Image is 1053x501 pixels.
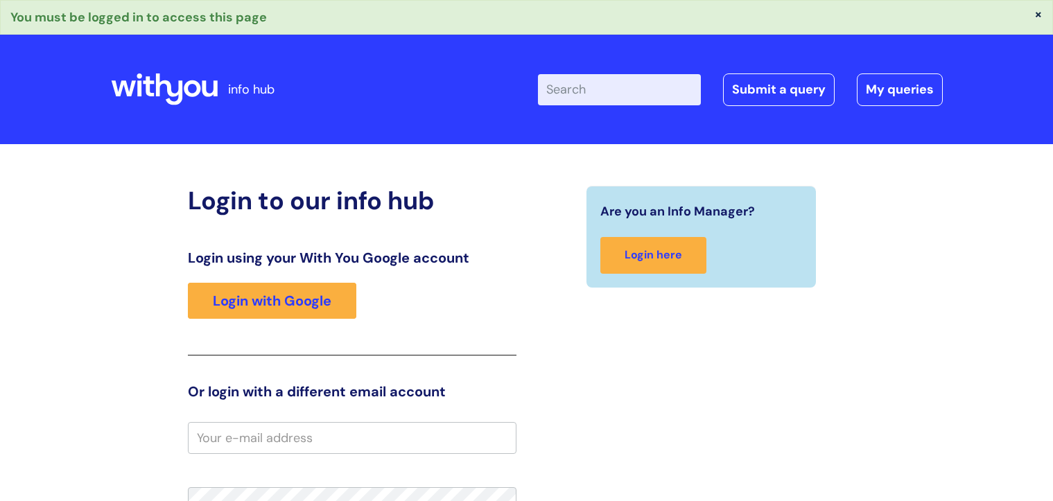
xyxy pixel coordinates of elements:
[600,237,706,274] a: Login here
[188,283,356,319] a: Login with Google
[600,200,755,222] span: Are you an Info Manager?
[538,74,701,105] input: Search
[188,422,516,454] input: Your e-mail address
[857,73,943,105] a: My queries
[188,383,516,400] h3: Or login with a different email account
[723,73,835,105] a: Submit a query
[1034,8,1043,20] button: ×
[188,249,516,266] h3: Login using your With You Google account
[228,78,275,100] p: info hub
[188,186,516,216] h2: Login to our info hub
